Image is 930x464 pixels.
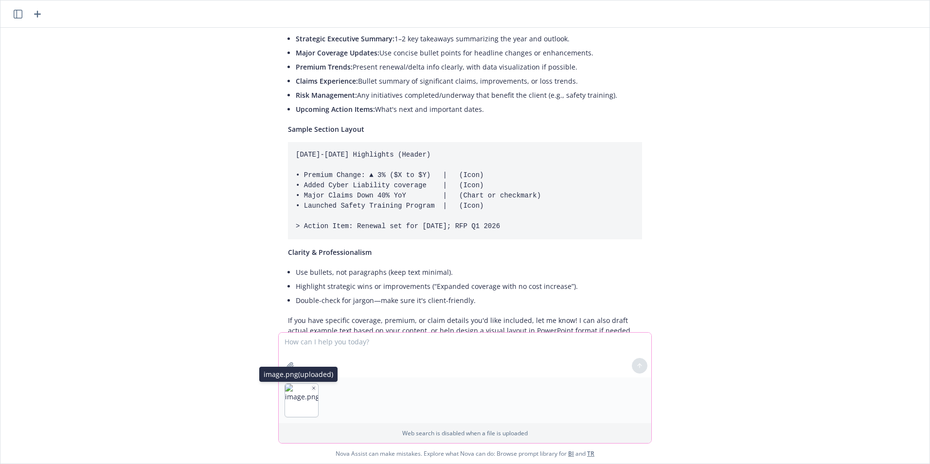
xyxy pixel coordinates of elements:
[4,444,926,464] span: Nova Assist can make mistakes. Explore what Nova can do: Browse prompt library for and
[288,248,372,257] span: Clarity & Professionalism
[587,449,594,458] a: TR
[285,384,318,417] img: image.png
[288,125,364,134] span: Sample Section Layout
[296,32,642,46] li: 1–2 key takeaways summarizing the year and outlook.
[296,90,357,100] span: Risk Management:
[296,60,642,74] li: Present renewal/delta info clearly, with data visualization if possible.
[296,34,394,43] span: Strategic Executive Summary:
[568,449,574,458] a: BI
[296,46,642,60] li: Use concise bullet points for headline changes or enhancements.
[296,105,375,114] span: Upcoming Action Items:
[296,279,642,293] li: Highlight strategic wins or improvements (“Expanded coverage with no cost increase”).
[285,429,645,437] p: Web search is disabled when a file is uploaded
[296,76,358,86] span: Claims Experience:
[296,88,642,102] li: Any initiatives completed/underway that benefit the client (e.g., safety training).
[296,151,541,230] code: [DATE]-[DATE] Highlights (Header) • Premium Change: ▲ 3% ($X to $Y) | (Icon) • Added Cyber Liabil...
[296,102,642,116] li: What's next and important dates.
[288,315,642,336] p: If you have specific coverage, premium, or claim details you'd like included, let me know! I can ...
[296,265,642,279] li: Use bullets, not paragraphs (keep text minimal).
[296,62,353,71] span: Premium Trends:
[296,293,642,307] li: Double-check for jargon—make sure it's client-friendly.
[296,48,379,57] span: Major Coverage Updates:
[296,74,642,88] li: Bullet summary of significant claims, improvements, or loss trends.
